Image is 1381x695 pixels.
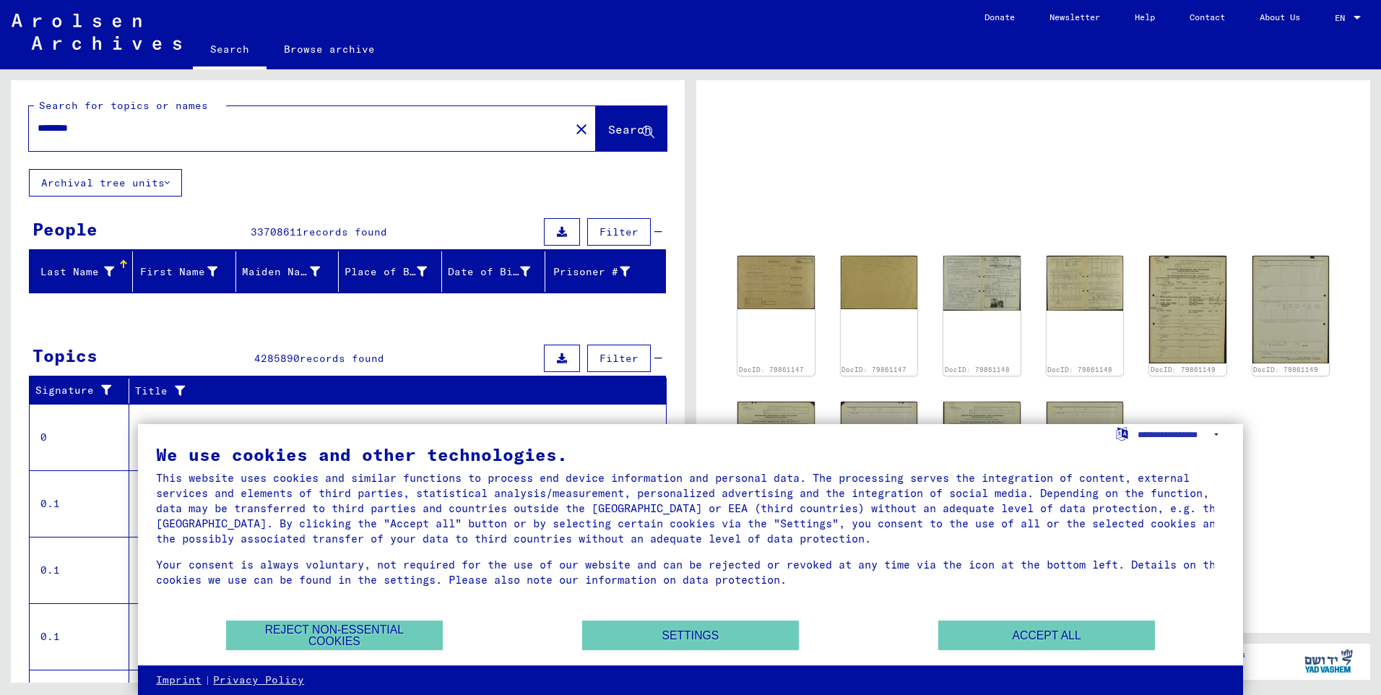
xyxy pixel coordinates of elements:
[156,557,1225,587] div: Your consent is always voluntary, not required for the use of our website and can be rejected or ...
[254,352,300,365] span: 4285890
[156,673,202,688] a: Imprint
[1335,13,1351,23] span: EN
[608,122,651,137] span: Search
[739,366,804,374] a: DocID: 79861147
[33,342,98,368] div: Topics
[573,121,590,138] mat-icon: close
[1047,402,1124,510] img: 002.jpg
[33,216,98,242] div: People
[841,256,918,309] img: 002.jpg
[300,352,384,365] span: records found
[29,169,182,197] button: Archival tree units
[30,537,129,603] td: 0.1
[30,251,133,292] mat-header-cell: Last Name
[30,404,129,470] td: 0
[267,32,392,66] a: Browse archive
[35,383,118,398] div: Signature
[242,260,339,283] div: Maiden Name
[448,264,530,280] div: Date of Birth
[545,251,665,292] mat-header-cell: Prisoner #
[567,114,596,143] button: Clear
[599,352,638,365] span: Filter
[737,256,815,309] img: 001.jpg
[35,260,132,283] div: Last Name
[156,470,1225,546] div: This website uses cookies and similar functions to process end device information and personal da...
[943,402,1021,509] img: 001.jpg
[339,251,442,292] mat-header-cell: Place of Birth
[938,621,1155,650] button: Accept all
[251,225,303,238] span: 33708611
[841,402,918,511] img: 002.jpg
[135,384,638,399] div: Title
[303,225,387,238] span: records found
[39,99,208,112] mat-label: Search for topics or names
[139,264,217,280] div: First Name
[587,345,651,372] button: Filter
[582,621,799,650] button: Settings
[945,366,1010,374] a: DocID: 79861148
[737,402,815,511] img: 001.jpg
[1302,643,1356,679] img: yv_logo.png
[30,603,129,670] td: 0.1
[596,106,667,151] button: Search
[345,260,445,283] div: Place of Birth
[236,251,339,292] mat-header-cell: Maiden Name
[35,264,114,280] div: Last Name
[30,470,129,537] td: 0.1
[448,260,548,283] div: Date of Birth
[587,218,651,246] button: Filter
[242,264,321,280] div: Maiden Name
[943,256,1021,311] img: 001.jpg
[551,264,630,280] div: Prisoner #
[1149,256,1226,363] img: 001.jpg
[226,621,443,650] button: Reject non-essential cookies
[1047,256,1124,311] img: 002.jpg
[599,225,638,238] span: Filter
[1252,256,1330,363] img: 002.jpg
[1151,366,1216,374] a: DocID: 79861149
[133,251,236,292] mat-header-cell: First Name
[841,366,906,374] a: DocID: 79861147
[35,379,132,402] div: Signature
[193,32,267,69] a: Search
[551,260,648,283] div: Prisoner #
[156,446,1225,463] div: We use cookies and other technologies.
[12,14,181,50] img: Arolsen_neg.svg
[213,673,304,688] a: Privacy Policy
[139,260,235,283] div: First Name
[1253,366,1318,374] a: DocID: 79861149
[135,379,652,402] div: Title
[1047,366,1112,374] a: DocID: 79861148
[442,251,545,292] mat-header-cell: Date of Birth
[345,264,427,280] div: Place of Birth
